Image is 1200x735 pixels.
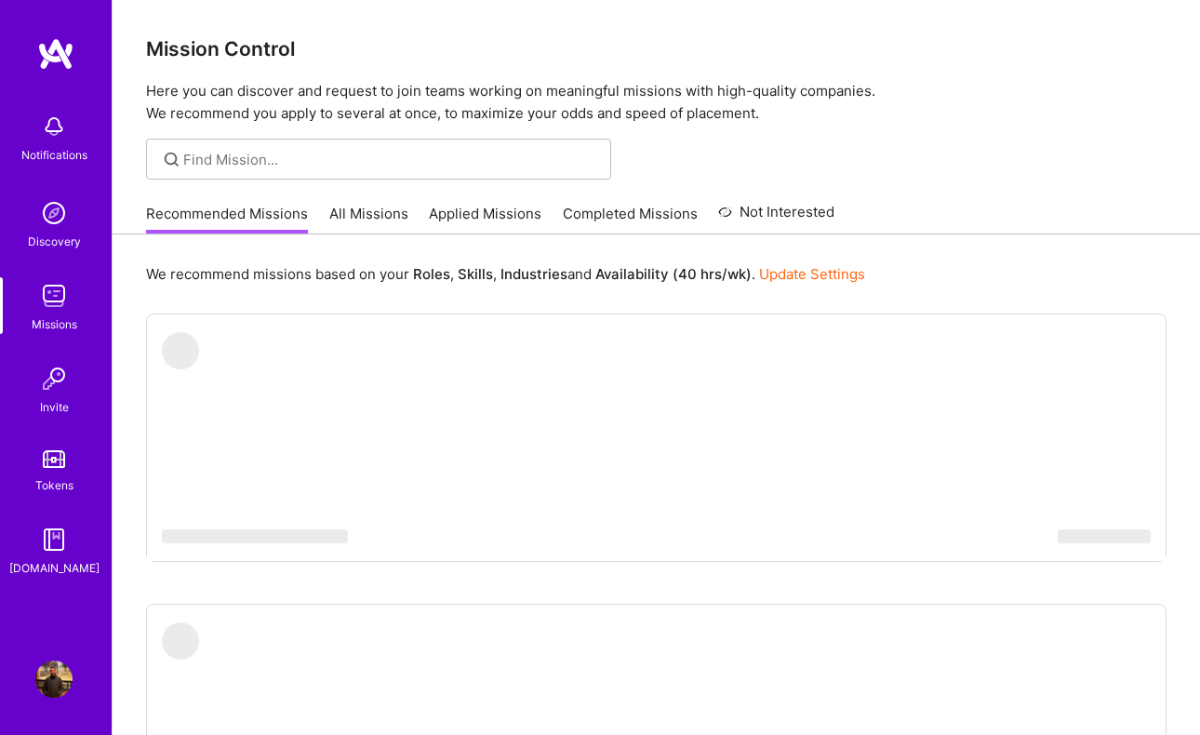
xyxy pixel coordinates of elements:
i: icon SearchGrey [161,149,182,170]
div: Discovery [28,232,81,251]
a: Applied Missions [429,204,541,234]
div: Invite [40,397,69,417]
p: We recommend missions based on your , , and . [146,264,865,284]
p: Here you can discover and request to join teams working on meaningful missions with high-quality ... [146,80,1167,125]
b: Availability (40 hrs/wk) [595,265,752,283]
img: User Avatar [35,661,73,698]
img: guide book [35,521,73,558]
b: Roles [413,265,450,283]
div: Tokens [35,475,73,495]
b: Skills [458,265,493,283]
div: Missions [32,314,77,334]
img: Invite [35,360,73,397]
img: tokens [43,450,65,468]
div: [DOMAIN_NAME] [9,558,100,578]
div: Notifications [21,145,87,165]
a: Update Settings [759,265,865,283]
a: All Missions [329,204,408,234]
b: Industries [500,265,567,283]
img: logo [37,37,74,71]
a: Not Interested [718,201,834,234]
a: User Avatar [31,661,77,698]
img: discovery [35,194,73,232]
input: Find Mission... [183,150,597,169]
h3: Mission Control [146,37,1167,60]
a: Recommended Missions [146,204,308,234]
a: Completed Missions [563,204,698,234]
img: bell [35,108,73,145]
img: teamwork [35,277,73,314]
